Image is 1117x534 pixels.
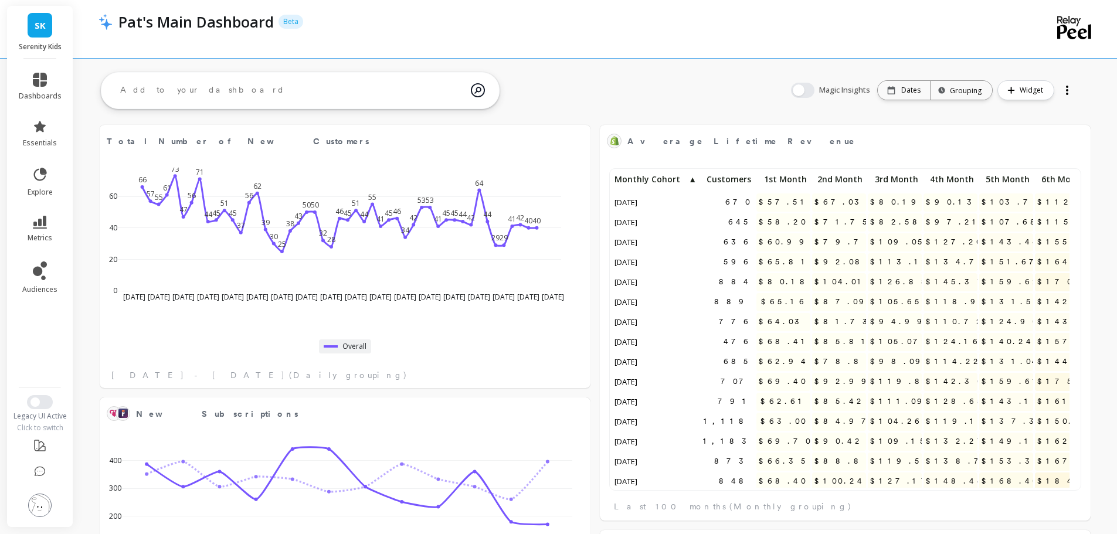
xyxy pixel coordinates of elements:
span: Total Number of New Customers [107,135,369,148]
span: $90.13 [924,193,983,211]
span: $115.92 [1035,213,1101,231]
span: $137.34 [979,413,1053,430]
span: $148.44 [924,472,988,490]
span: $138.75 [924,453,997,470]
div: Legacy UI Active [7,411,73,421]
span: New Subscriptions [136,408,298,420]
span: $84.97 [812,413,877,430]
span: $92.99 [812,373,877,390]
span: Widget [1020,84,1047,96]
span: $127.17 [868,472,937,490]
span: New Subscriptions [136,406,546,422]
span: $85.42 [812,393,868,410]
span: 707 [718,373,755,390]
span: 791 [715,393,755,410]
span: $167.79 [1035,453,1108,470]
p: 6th Month [1035,171,1089,188]
span: 776 [717,313,755,331]
div: Toggle SortBy [923,171,979,191]
span: $105.65 [868,293,926,311]
span: $132.27 [924,433,993,450]
span: $81.73 [812,313,878,331]
span: [DATE] [612,333,641,351]
span: 596 [721,253,755,271]
p: 3rd Month [868,171,922,188]
button: Widget [997,80,1054,100]
span: 873 [712,453,755,470]
span: $175.04 [1035,373,1098,390]
span: 2nd Month [814,175,863,184]
p: Serenity Kids [19,42,62,52]
span: $60.99 [756,233,815,251]
span: Magic Insights [819,84,872,96]
span: $143.92 [1035,313,1104,331]
span: $131.51 [979,293,1046,311]
span: $142.38 [1035,293,1104,311]
span: $143.44 [979,233,1044,251]
span: [DATE] [612,273,641,291]
span: $69.70 [756,433,815,450]
span: $161.49 [1035,393,1101,410]
p: Customers [701,171,755,188]
span: $94.99 [868,313,933,331]
span: [DATE] [612,213,641,231]
span: $150.81 [1035,413,1099,430]
span: $85.81 [812,333,874,351]
span: $145.31 [924,273,989,291]
span: Monthly Cohort [614,175,687,184]
span: [DATE] [612,313,641,331]
span: audiences [22,285,57,294]
div: Toggle SortBy [612,171,668,191]
span: [DATE] [612,253,641,271]
span: 1st Month [759,175,807,184]
span: $119.16 [924,413,990,430]
p: 4th Month [924,171,977,188]
span: $149.16 [979,433,1044,450]
span: $68.41 [756,333,813,351]
span: $118.99 [924,293,999,311]
span: [DATE] [612,433,641,450]
span: $67.03 [812,193,870,211]
span: $124.90 [979,313,1042,331]
span: [DATE] [612,373,641,390]
span: $82.58 [868,213,928,231]
span: $63.00 [758,413,810,430]
p: 1st Month [756,171,810,188]
span: $151.67 [979,253,1045,271]
span: $128.68 [924,393,993,410]
span: $162.26 [1035,433,1095,450]
span: $104.26 [868,413,926,430]
span: $57.51 [756,193,813,211]
span: Average Lifetime Revenue [627,135,855,148]
span: 685 [721,353,755,370]
p: Monthly Cohort [612,171,700,188]
span: $159.62 [979,273,1044,291]
span: 848 [717,472,755,490]
span: $109.15 [868,433,931,450]
span: [DATE] [612,393,641,410]
span: $65.81 [756,253,813,271]
img: header icon [99,13,113,30]
span: (Monthly grouping) [729,501,852,512]
span: $143.15 [979,393,1044,410]
span: $92.08 [812,253,871,271]
span: $62.94 [756,353,812,370]
span: $62.61 [758,393,810,410]
span: 670 [723,193,755,211]
p: Beta [279,15,303,29]
span: 636 [721,233,755,251]
span: $80.18 [756,273,816,291]
span: [DATE] - [DATE] [111,369,286,381]
div: Toggle SortBy [812,171,867,191]
span: essentials [23,138,57,148]
span: [DATE] [612,193,641,211]
span: $140.24 [979,333,1037,351]
span: ▲ [687,175,697,184]
span: $124.16 [924,333,984,351]
span: $107.68 [979,213,1046,231]
span: $159.61 [979,373,1045,390]
span: $80.19 [868,193,927,211]
span: $184.83 [1035,472,1109,490]
span: Overall [342,342,366,351]
span: $170.63 [1035,273,1102,291]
